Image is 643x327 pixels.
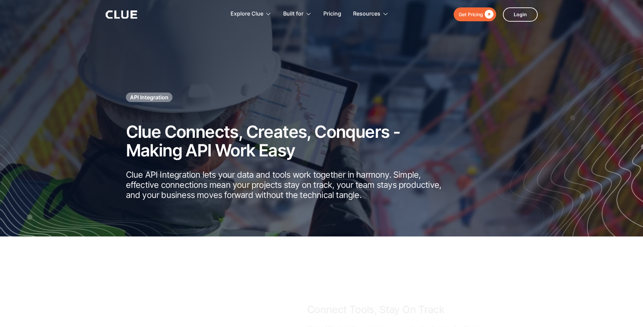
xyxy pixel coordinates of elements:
[126,170,447,200] p: Clue API Integration lets your data and tools work together in harmony. Simple, effective connect...
[459,10,483,19] div: Get Pricing
[494,36,643,236] img: Construction fleet management software
[283,3,303,25] div: Built for
[483,10,493,19] div: 
[231,3,263,25] div: Explore Clue
[307,297,489,315] h2: Connect Tools, Stay On Track
[323,3,341,25] a: Pricing
[283,3,312,25] div: Built for
[130,94,168,101] h1: API Integration
[353,3,380,25] div: Resources
[454,7,496,21] a: Get Pricing
[503,7,538,22] a: Login
[126,123,447,160] h2: Clue Connects, Creates, Conquers - Making API Work Easy
[353,3,389,25] div: Resources
[231,3,271,25] div: Explore Clue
